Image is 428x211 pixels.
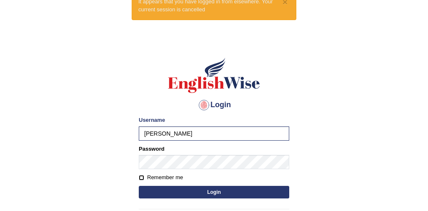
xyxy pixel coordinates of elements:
[139,175,144,180] input: Remember me
[139,173,183,182] label: Remember me
[166,57,262,94] img: Logo of English Wise sign in for intelligent practice with AI
[139,186,289,198] button: Login
[139,116,165,124] label: Username
[139,145,164,153] label: Password
[139,98,289,112] h4: Login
